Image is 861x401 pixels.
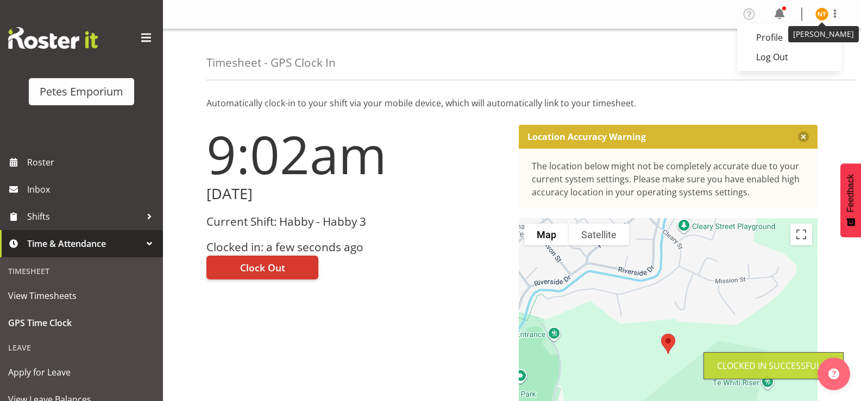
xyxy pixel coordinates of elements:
img: nicole-thomson8388.jpg [815,8,828,21]
button: Feedback - Show survey [840,163,861,237]
h4: Timesheet - GPS Clock In [206,56,336,69]
span: GPS Time Clock [8,315,155,331]
p: Automatically clock-in to your shift via your mobile device, which will automatically link to you... [206,97,818,110]
span: Inbox [27,181,158,198]
a: Log Out [737,47,841,67]
span: Shifts [27,208,141,225]
span: Apply for Leave [8,364,155,380]
span: Feedback [846,174,856,212]
span: Roster [27,154,158,170]
button: Close message [798,131,809,142]
button: Toggle fullscreen view [790,224,812,245]
div: Petes Emporium [40,84,123,100]
button: Show satellite imagery [569,224,629,245]
button: Clock Out [206,256,318,279]
h1: 9:02am [206,125,506,183]
h3: Clocked in: a few seconds ago [206,241,506,253]
h2: [DATE] [206,186,506,202]
img: help-xxl-2.png [828,368,839,379]
img: Rosterit website logo [8,27,98,49]
span: Time & Attendance [27,235,141,252]
div: The location below might not be completely accurate due to your current system settings. Please m... [532,160,805,199]
div: Clocked in Successfully [717,359,830,372]
button: Show street map [524,224,569,245]
div: Timesheet [3,260,160,282]
a: View Timesheets [3,282,160,309]
span: Clock Out [240,260,285,275]
p: Location Accuracy Warning [527,131,646,142]
span: View Timesheets [8,288,155,304]
a: Apply for Leave [3,359,160,386]
div: Leave [3,336,160,359]
a: GPS Time Clock [3,309,160,336]
h3: Current Shift: Habby - Habby 3 [206,215,506,228]
a: Profile [737,28,841,47]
